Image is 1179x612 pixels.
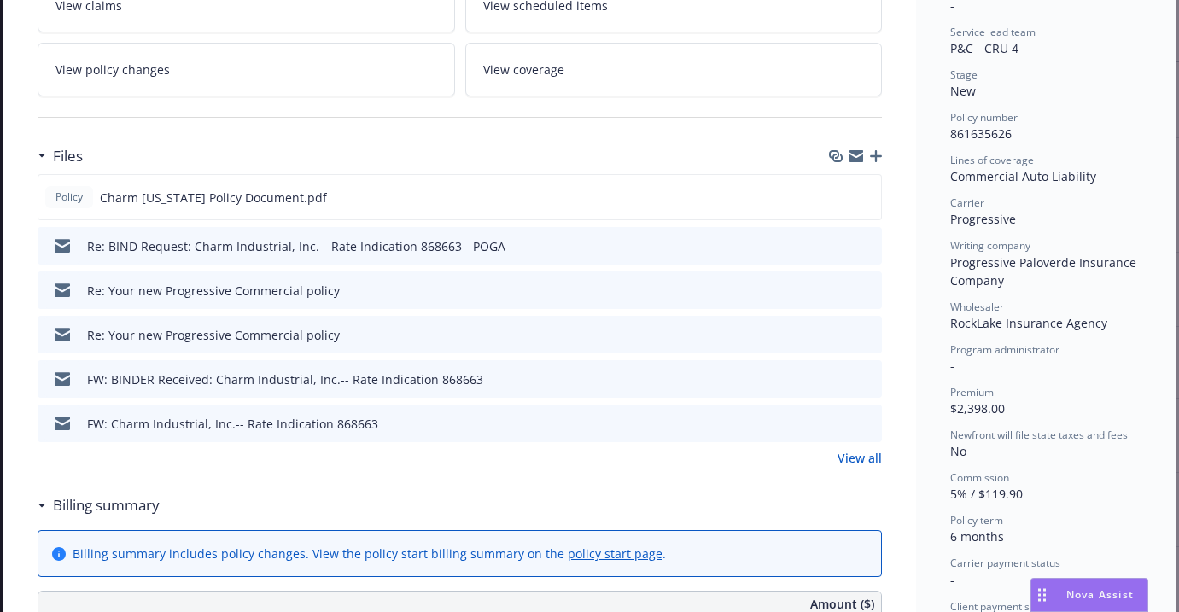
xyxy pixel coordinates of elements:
[1030,578,1148,612] button: Nova Assist
[860,415,875,433] button: preview file
[950,342,1059,357] span: Program administrator
[87,370,483,388] div: FW: BINDER Received: Charm Industrial, Inc.-- Rate Indication 868663
[87,237,505,255] div: Re: BIND Request: Charm Industrial, Inc.-- Rate Indication 868663 - POGA
[950,211,1016,227] span: Progressive
[1066,587,1134,602] span: Nova Assist
[950,195,984,210] span: Carrier
[950,110,1018,125] span: Policy number
[38,145,83,167] div: Files
[950,358,954,374] span: -
[87,282,340,300] div: Re: Your new Progressive Commercial policy
[87,415,378,433] div: FW: Charm Industrial, Inc.-- Rate Indication 868663
[53,494,160,516] h3: Billing summary
[87,326,340,344] div: Re: Your new Progressive Commercial policy
[950,470,1009,485] span: Commission
[832,370,846,388] button: download file
[950,40,1018,56] span: P&C - CRU 4
[73,545,666,562] div: Billing summary includes policy changes. View the policy start billing summary on the .
[832,282,846,300] button: download file
[950,486,1023,502] span: 5% / $119.90
[950,556,1060,570] span: Carrier payment status
[950,125,1012,142] span: 861635626
[950,528,1004,545] span: 6 months
[950,385,994,399] span: Premium
[950,300,1004,314] span: Wholesaler
[950,25,1036,39] span: Service lead team
[860,282,875,300] button: preview file
[950,315,1107,331] span: RockLake Insurance Agency
[53,145,83,167] h3: Files
[55,61,170,79] span: View policy changes
[950,572,954,588] span: -
[950,443,966,459] span: No
[832,189,845,207] button: download file
[950,153,1034,167] span: Lines of coverage
[483,61,564,79] span: View coverage
[860,370,875,388] button: preview file
[950,168,1096,184] span: Commercial Auto Liability
[950,83,976,99] span: New
[950,428,1128,442] span: Newfront will file state taxes and fees
[860,326,875,344] button: preview file
[950,67,978,82] span: Stage
[950,238,1030,253] span: Writing company
[860,237,875,255] button: preview file
[52,189,86,205] span: Policy
[838,449,882,467] a: View all
[38,43,455,96] a: View policy changes
[465,43,883,96] a: View coverage
[100,189,327,207] span: Charm [US_STATE] Policy Document.pdf
[859,189,874,207] button: preview file
[950,513,1003,527] span: Policy term
[832,237,846,255] button: download file
[38,494,160,516] div: Billing summary
[1031,579,1053,611] div: Drag to move
[832,326,846,344] button: download file
[832,415,846,433] button: download file
[950,254,1140,289] span: Progressive Paloverde Insurance Company
[568,545,662,562] a: policy start page
[950,400,1005,417] span: $2,398.00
